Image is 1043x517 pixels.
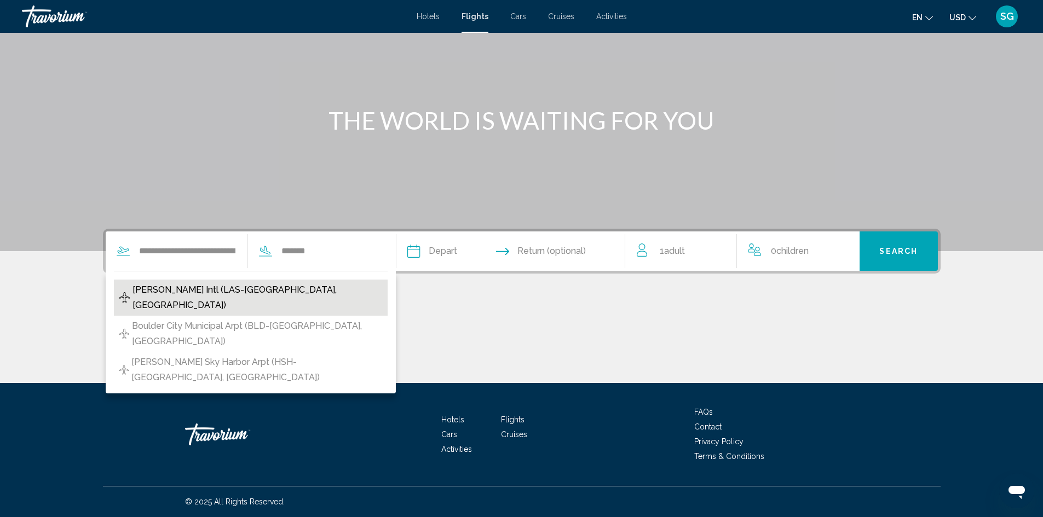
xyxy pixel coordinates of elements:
button: User Menu [993,5,1021,28]
a: Activities [596,12,627,21]
a: Hotels [417,12,440,21]
a: Travorium [185,418,295,451]
button: Depart date [407,231,457,271]
a: Activities [441,445,472,454]
span: 0 [771,243,809,259]
iframe: Button to launch messaging window [999,473,1034,508]
button: Travelers: 1 adult, 0 children [626,231,860,271]
span: [PERSON_NAME] Intl (LAS-[GEOGRAPHIC_DATA], [GEOGRAPHIC_DATA]) [132,282,382,313]
span: Search [879,247,918,256]
span: SG [1000,11,1014,22]
span: 1 [660,243,685,259]
span: Boulder City Municipal Arpt (BLD-[GEOGRAPHIC_DATA], [GEOGRAPHIC_DATA]) [132,318,382,349]
button: [PERSON_NAME] Sky Harbor Arpt (HSH-[GEOGRAPHIC_DATA], [GEOGRAPHIC_DATA]) [114,352,388,388]
div: Search widget [106,231,938,271]
a: Contact [694,422,722,431]
span: [PERSON_NAME] Sky Harbor Arpt (HSH-[GEOGRAPHIC_DATA], [GEOGRAPHIC_DATA]) [131,355,382,385]
a: Terms & Conditions [694,452,764,461]
span: Adult [664,246,685,256]
h1: THE WORLD IS WAITING FOR YOU [316,106,727,135]
span: © 2025 All Rights Reserved. [185,497,285,506]
a: Cruises [501,430,527,439]
span: Children [776,246,809,256]
button: Return date [496,231,586,271]
span: USD [949,13,966,22]
a: Flights [462,12,488,21]
a: Privacy Policy [694,437,744,446]
a: FAQs [694,408,713,416]
button: Change language [912,9,933,25]
a: Flights [501,415,525,424]
button: Search [860,231,938,271]
a: Cruises [548,12,574,21]
a: Cars [441,430,457,439]
a: Cars [510,12,526,21]
button: [PERSON_NAME] Intl (LAS-[GEOGRAPHIC_DATA], [GEOGRAPHIC_DATA]) [114,280,388,316]
span: en [912,13,923,22]
button: Boulder City Municipal Arpt (BLD-[GEOGRAPHIC_DATA], [GEOGRAPHIC_DATA]) [114,316,388,352]
button: Change currency [949,9,976,25]
a: Hotels [441,415,464,424]
span: Return (optional) [517,243,586,259]
a: Travorium [22,5,406,27]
